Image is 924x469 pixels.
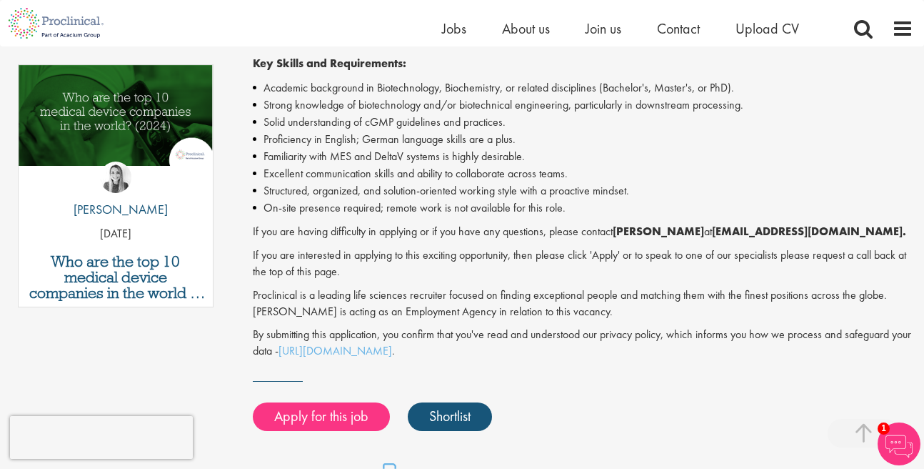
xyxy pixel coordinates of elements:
[253,199,914,217] li: On-site presence required; remote work is not available for this role.
[253,114,914,131] li: Solid understanding of cGMP guidelines and practices.
[408,403,492,431] a: Shortlist
[253,182,914,199] li: Structured, organized, and solution-oriented working style with a proactive mindset.
[19,65,213,192] a: Link to a post
[712,224,906,239] strong: [EMAIL_ADDRESS][DOMAIN_NAME].
[63,162,168,226] a: Hannah Burke [PERSON_NAME]
[253,287,914,320] p: Proclinical is a leading life sciences recruiter focused on finding exceptional people and matchi...
[100,162,131,193] img: Hannah Burke
[253,327,914,360] p: By submitting this application, you confirm that you've read and understood our privacy policy, w...
[502,19,550,38] a: About us
[878,423,890,435] span: 1
[26,254,206,301] a: Who are the top 10 medical device companies in the world in [DATE]?
[253,165,914,182] li: Excellent communication skills and ability to collaborate across teams.
[442,19,466,38] a: Jobs
[19,65,213,166] img: Top 10 Medical Device Companies 2024
[586,19,621,38] a: Join us
[657,19,700,38] a: Contact
[253,97,914,114] li: Strong knowledge of biotechnology and/or biotechnical engineering, particularly in downstream pro...
[253,224,914,240] p: If you are having difficulty in applying or if you have any questions, please contact at
[278,343,392,358] a: [URL][DOMAIN_NAME]
[253,79,914,97] li: Academic background in Biotechnology, Biochemistry, or related disciplines (Bachelor's, Master's,...
[735,19,799,38] a: Upload CV
[878,423,920,465] img: Chatbot
[253,131,914,148] li: Proficiency in English; German language skills are a plus.
[613,224,704,239] strong: [PERSON_NAME]
[10,416,193,459] iframe: reCAPTCHA
[253,247,914,280] p: If you are interested in applying to this exciting opportunity, then please click 'Apply' or to s...
[253,56,406,71] strong: Key Skills and Requirements:
[253,403,390,431] a: Apply for this job
[63,200,168,219] p: [PERSON_NAME]
[19,226,213,242] p: [DATE]
[253,148,914,165] li: Familiarity with MES and DeltaV systems is highly desirable.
